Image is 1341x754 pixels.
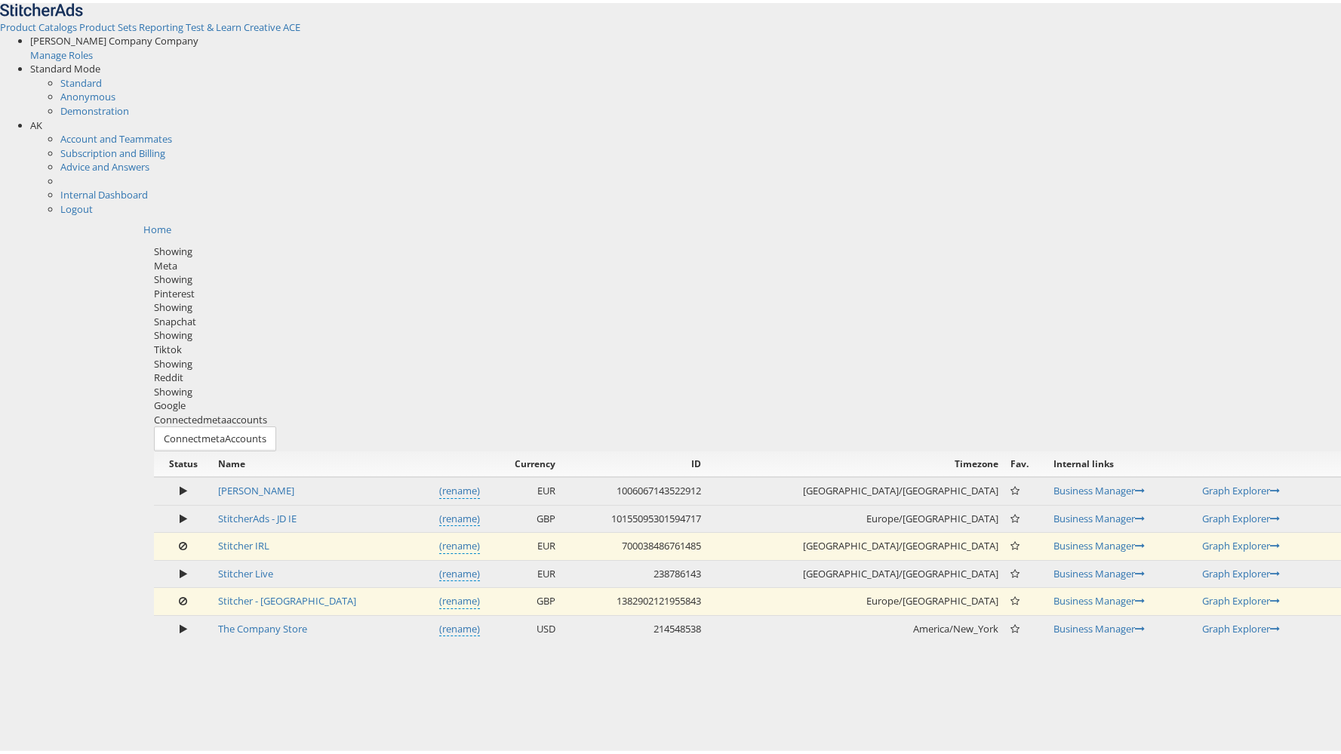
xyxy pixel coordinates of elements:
[154,448,212,474] th: Status
[30,45,93,59] a: Manage Roles
[244,17,281,31] span: Creative
[60,157,149,171] a: Advice and Answers
[218,564,273,577] a: Stitcher Live
[1053,509,1145,522] a: Business Manager
[561,448,707,474] th: ID
[439,509,480,524] a: (rename)
[1202,619,1280,632] a: Graph Explorer
[218,481,294,494] a: [PERSON_NAME]
[707,557,1004,585] td: [GEOGRAPHIC_DATA]/[GEOGRAPHIC_DATA]
[60,87,115,100] a: Anonymous
[30,115,42,129] span: AK
[486,474,561,502] td: EUR
[1004,448,1047,474] th: Fav.
[218,536,269,549] a: Stitcher IRL
[486,585,561,613] td: GBP
[60,199,93,213] a: Logout
[707,530,1004,558] td: [GEOGRAPHIC_DATA]/[GEOGRAPHIC_DATA]
[486,448,561,474] th: Currency
[1202,481,1280,494] a: Graph Explorer
[60,143,165,157] a: Subscription and Billing
[218,619,307,632] a: The Company Store
[561,585,707,613] td: 1382902121955843
[60,185,148,199] a: Internal Dashboard
[154,423,276,448] button: ConnectmetaAccounts
[244,17,283,31] a: Creative
[218,509,297,522] a: StitcherAds - JD IE
[139,17,186,31] a: Reporting
[439,591,480,606] a: (rename)
[203,410,226,423] span: meta
[1202,564,1280,577] a: Graph Explorer
[439,481,480,496] a: (rename)
[707,474,1004,502] td: [GEOGRAPHIC_DATA]/[GEOGRAPHIC_DATA]
[439,564,480,579] a: (rename)
[79,17,139,31] a: Product Sets
[212,448,485,474] th: Name
[486,557,561,585] td: EUR
[486,612,561,639] td: USD
[1202,591,1280,605] a: Graph Explorer
[186,17,244,31] a: Test & Learn
[1053,564,1145,577] a: Business Manager
[1053,591,1145,605] a: Business Manager
[1053,536,1145,549] a: Business Manager
[486,502,561,530] td: GBP
[201,429,225,442] span: meta
[561,557,707,585] td: 238786143
[139,17,183,31] span: Reporting
[707,448,1004,474] th: Timezone
[79,17,137,31] span: Product Sets
[486,530,561,558] td: EUR
[707,502,1004,530] td: Europe/[GEOGRAPHIC_DATA]
[561,612,707,639] td: 214548538
[60,73,102,87] a: Standard
[561,474,707,502] td: 1006067143522912
[30,59,100,72] span: Standard Mode
[707,585,1004,613] td: Europe/[GEOGRAPHIC_DATA]
[561,502,707,530] td: 10155095301594717
[186,17,241,31] span: Test & Learn
[1047,448,1195,474] th: Internal links
[1202,509,1280,522] a: Graph Explorer
[1202,536,1280,549] a: Graph Explorer
[439,536,480,551] a: (rename)
[283,17,300,31] a: ACE
[60,101,129,115] a: Demonstration
[439,619,480,634] a: (rename)
[143,220,171,233] a: Home
[561,530,707,558] td: 700038486761485
[60,129,172,143] a: Account and Teammates
[218,591,356,605] a: Stitcher - [GEOGRAPHIC_DATA]
[707,612,1004,639] td: America/New_York
[1053,481,1145,494] a: Business Manager
[30,31,198,45] span: [PERSON_NAME] Company Company
[1053,619,1145,632] a: Business Manager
